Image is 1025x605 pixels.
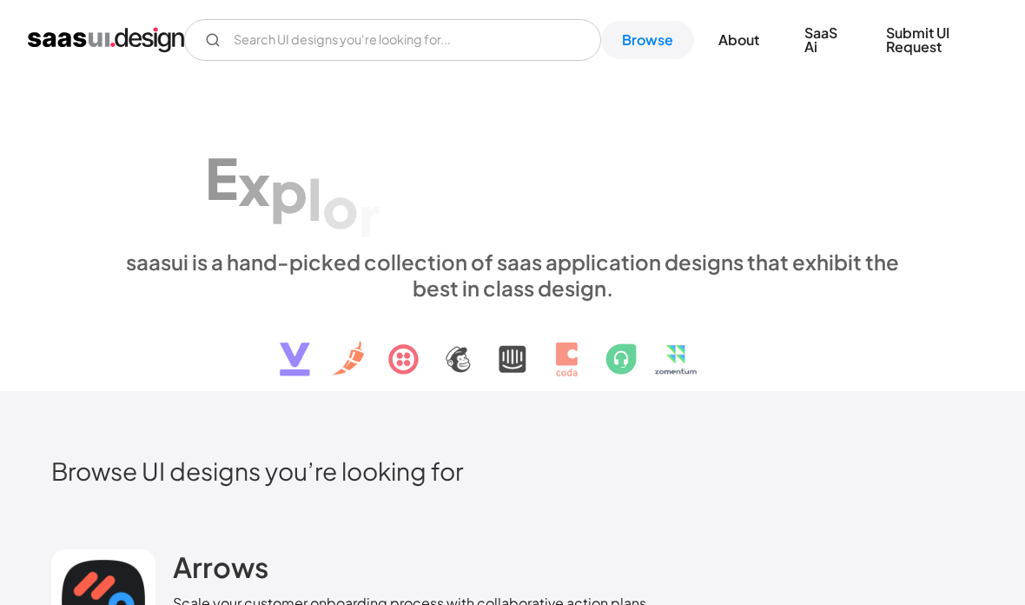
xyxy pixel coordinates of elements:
div: p [270,157,307,224]
div: l [307,165,322,232]
img: text, icon, saas logo [249,301,776,391]
a: home [28,26,184,54]
div: saasui is a hand-picked collection of saas application designs that exhibit the best in class des... [113,249,912,301]
h2: Browse UI designs you’re looking for [51,455,974,486]
a: Arrows [173,549,268,593]
h2: Arrows [173,549,268,584]
div: o [322,173,359,240]
input: Search UI designs you're looking for... [184,19,601,61]
div: E [205,144,238,211]
div: x [238,150,270,217]
a: Submit UI Request [865,14,997,66]
div: r [359,182,380,249]
form: Email Form [184,19,601,61]
a: Browse [601,21,694,59]
a: About [698,21,780,59]
a: SaaS Ai [784,14,862,66]
h1: Explore SaaS UI design patterns & interactions. [113,97,912,231]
